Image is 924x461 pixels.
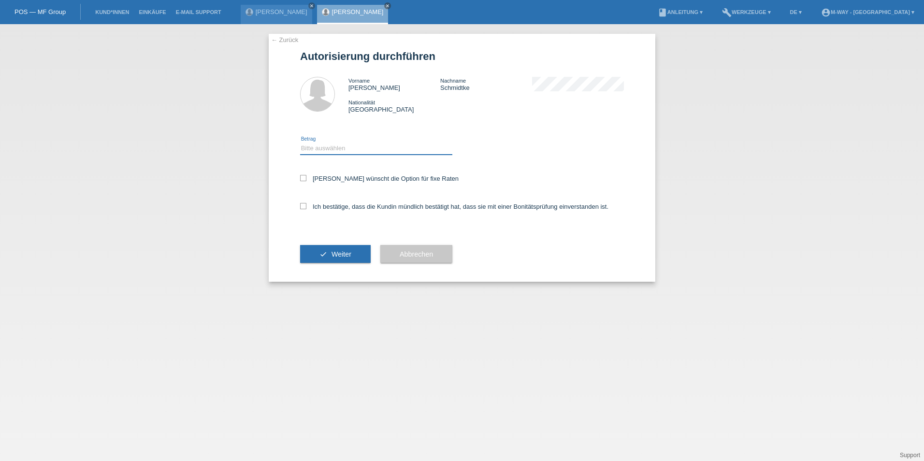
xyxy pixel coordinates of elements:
[300,175,459,182] label: [PERSON_NAME] wünscht die Option für fixe Raten
[348,78,370,84] span: Vorname
[256,8,307,15] a: [PERSON_NAME]
[400,250,433,258] span: Abbrechen
[385,3,390,8] i: close
[717,9,776,15] a: buildWerkzeuge ▾
[90,9,134,15] a: Kund*innen
[308,2,315,9] a: close
[14,8,66,15] a: POS — MF Group
[816,9,919,15] a: account_circlem-way - [GEOGRAPHIC_DATA] ▾
[332,250,351,258] span: Weiter
[271,36,298,43] a: ← Zurück
[821,8,831,17] i: account_circle
[134,9,171,15] a: Einkäufe
[319,250,327,258] i: check
[722,8,732,17] i: build
[309,3,314,8] i: close
[900,452,920,459] a: Support
[440,77,532,91] div: Schmidtke
[440,78,466,84] span: Nachname
[348,77,440,91] div: [PERSON_NAME]
[171,9,226,15] a: E-Mail Support
[348,100,375,105] span: Nationalität
[658,8,667,17] i: book
[300,245,371,263] button: check Weiter
[653,9,707,15] a: bookAnleitung ▾
[380,245,452,263] button: Abbrechen
[300,203,608,210] label: Ich bestätige, dass die Kundin mündlich bestätigt hat, dass sie mit einer Bonitätsprüfung einvers...
[785,9,807,15] a: DE ▾
[348,99,440,113] div: [GEOGRAPHIC_DATA]
[384,2,391,9] a: close
[332,8,384,15] a: [PERSON_NAME]
[300,50,624,62] h1: Autorisierung durchführen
